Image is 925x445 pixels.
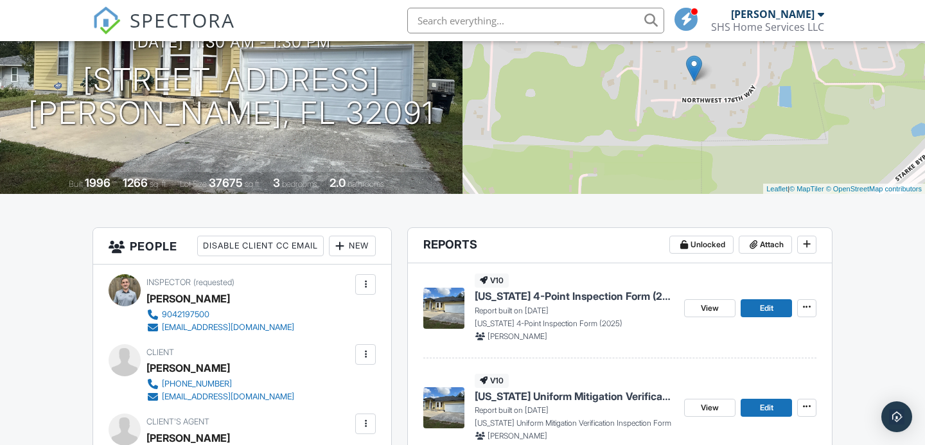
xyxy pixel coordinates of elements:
[146,321,294,334] a: [EMAIL_ADDRESS][DOMAIN_NAME]
[162,392,294,402] div: [EMAIL_ADDRESS][DOMAIN_NAME]
[826,185,922,193] a: © OpenStreetMap contributors
[146,390,294,403] a: [EMAIL_ADDRESS][DOMAIN_NAME]
[146,358,230,378] div: [PERSON_NAME]
[162,310,209,320] div: 9042197500
[245,179,261,189] span: sq.ft.
[180,179,207,189] span: Lot Size
[881,401,912,432] div: Open Intercom Messenger
[193,277,234,287] span: (requested)
[146,347,174,357] span: Client
[69,179,83,189] span: Built
[348,179,384,189] span: bathrooms
[146,277,191,287] span: Inspector
[92,17,235,44] a: SPECTORA
[92,6,121,35] img: The Best Home Inspection Software - Spectora
[282,179,317,189] span: bedrooms
[407,8,664,33] input: Search everything...
[731,8,815,21] div: [PERSON_NAME]
[150,179,168,189] span: sq. ft.
[789,185,824,193] a: © MapTiler
[197,236,324,256] div: Disable Client CC Email
[85,176,110,189] div: 1996
[123,176,148,189] div: 1266
[330,176,346,189] div: 2.0
[130,6,235,33] span: SPECTORA
[273,176,280,189] div: 3
[766,185,788,193] a: Leaflet
[146,417,209,426] span: Client's Agent
[162,322,294,333] div: [EMAIL_ADDRESS][DOMAIN_NAME]
[146,289,230,308] div: [PERSON_NAME]
[209,176,243,189] div: 37675
[711,21,824,33] div: SHS Home Services LLC
[28,63,434,131] h1: [STREET_ADDRESS] [PERSON_NAME], FL 32091
[132,33,331,51] h3: [DATE] 11:30 am - 1:30 pm
[329,236,376,256] div: New
[162,379,232,389] div: [PHONE_NUMBER]
[93,228,391,265] h3: People
[763,184,925,195] div: |
[146,378,294,390] a: [PHONE_NUMBER]
[146,308,294,321] a: 9042197500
